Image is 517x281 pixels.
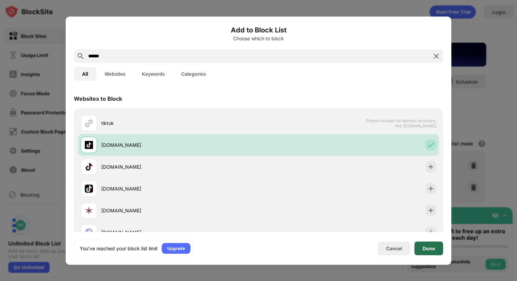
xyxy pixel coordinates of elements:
[173,67,214,81] button: Categories
[101,207,258,214] div: [DOMAIN_NAME]
[77,52,85,60] img: search.svg
[101,163,258,170] div: [DOMAIN_NAME]
[101,229,258,236] div: [DOMAIN_NAME]
[85,119,93,127] img: url.svg
[85,184,93,193] img: favicons
[74,25,443,35] h6: Add to Block List
[101,141,258,149] div: [DOMAIN_NAME]
[386,245,402,251] div: Cancel
[85,163,93,171] img: favicons
[74,36,443,41] div: Choose which to block
[96,67,134,81] button: Websites
[85,228,93,236] img: favicons
[85,206,93,214] img: favicons
[74,95,122,102] div: Websites to Block
[432,52,440,60] img: search-close
[74,67,96,81] button: All
[423,245,435,251] div: Done
[134,67,173,81] button: Keywords
[101,185,258,192] div: [DOMAIN_NAME]
[85,141,93,149] img: favicons
[366,118,436,128] span: Please include full domain structure, like [DOMAIN_NAME]
[101,120,258,127] div: tiktok
[167,245,185,252] div: Upgrade
[80,245,158,252] div: You’ve reached your block list limit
